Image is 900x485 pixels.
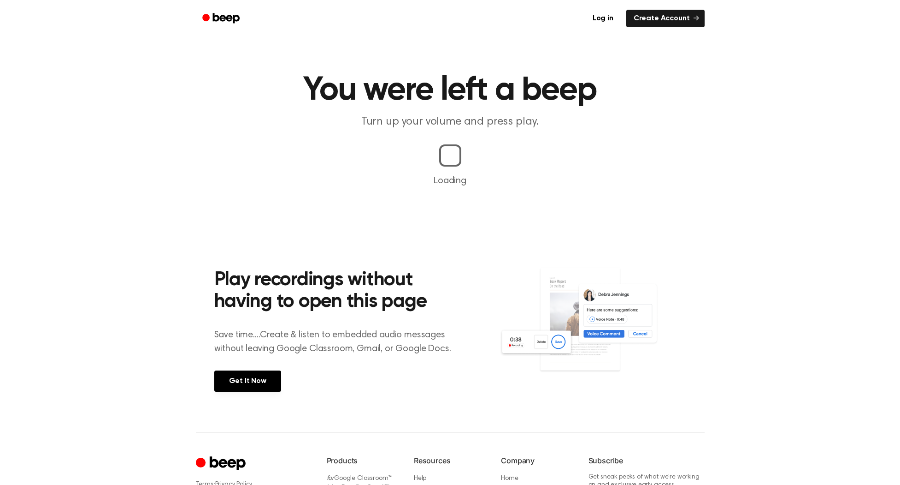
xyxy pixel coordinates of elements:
a: Cruip [196,455,248,473]
h6: Company [501,455,573,466]
a: Get It Now [214,371,281,392]
h2: Play recordings without having to open this page [214,269,463,313]
h6: Resources [414,455,486,466]
a: Log in [585,10,621,27]
a: Create Account [626,10,705,27]
p: Turn up your volume and press play. [273,114,627,130]
a: Help [414,475,426,482]
h6: Products [327,455,399,466]
a: Beep [196,10,248,28]
p: Loading [11,174,889,188]
p: Save time....Create & listen to embedded audio messages without leaving Google Classroom, Gmail, ... [214,328,463,356]
a: Home [501,475,518,482]
h1: You were left a beep [214,74,686,107]
h6: Subscribe [588,455,705,466]
i: for [327,475,335,482]
img: Voice Comments on Docs and Recording Widget [499,267,686,391]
